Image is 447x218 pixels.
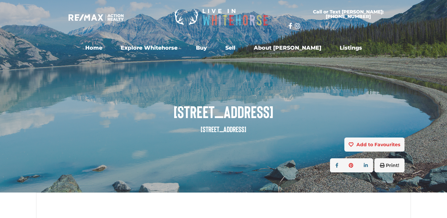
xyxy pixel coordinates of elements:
[374,158,405,172] button: Print!
[249,41,326,55] a: About [PERSON_NAME]
[220,41,240,55] a: Sell
[42,102,405,121] span: [STREET_ADDRESS]
[297,9,400,19] span: Call or Text [PERSON_NAME]: [PHONE_NUMBER]
[40,41,408,55] nav: Menu
[80,41,107,55] a: Home
[356,142,400,148] strong: Add to Favourites
[344,138,405,152] button: Add to Favourites
[335,41,367,55] a: Listings
[116,41,183,55] a: Explore Whitehorse
[191,41,212,55] a: Buy
[201,124,246,134] small: [STREET_ADDRESS]
[386,162,399,168] strong: Print!
[289,5,408,23] a: Call or Text [PERSON_NAME]: [PHONE_NUMBER]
